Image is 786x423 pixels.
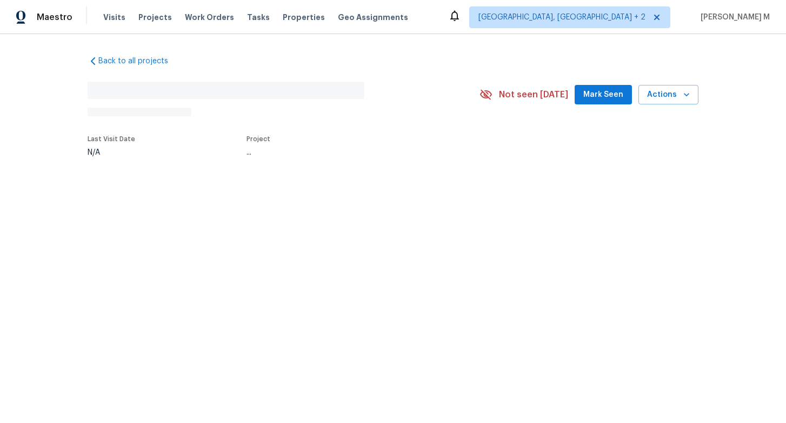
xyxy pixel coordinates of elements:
[88,136,135,142] span: Last Visit Date
[478,12,645,23] span: [GEOGRAPHIC_DATA], [GEOGRAPHIC_DATA] + 2
[247,14,270,21] span: Tasks
[583,88,623,102] span: Mark Seen
[696,12,770,23] span: [PERSON_NAME] M
[647,88,690,102] span: Actions
[103,12,125,23] span: Visits
[499,89,568,100] span: Not seen [DATE]
[88,56,191,67] a: Back to all projects
[575,85,632,105] button: Mark Seen
[138,12,172,23] span: Projects
[185,12,234,23] span: Work Orders
[88,149,135,156] div: N/A
[283,12,325,23] span: Properties
[37,12,72,23] span: Maestro
[247,136,270,142] span: Project
[338,12,408,23] span: Geo Assignments
[247,149,454,156] div: ...
[638,85,698,105] button: Actions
